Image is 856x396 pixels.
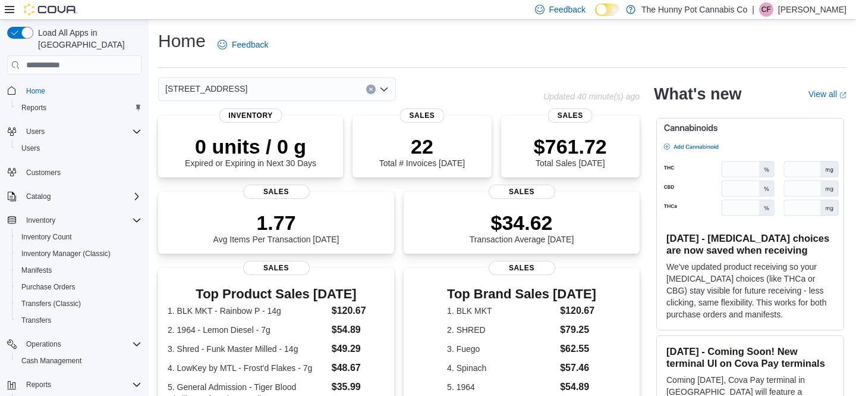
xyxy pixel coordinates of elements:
h3: [DATE] - Coming Soon! New terminal UI on Cova Pay terminals [666,345,834,369]
div: Callie Fraczek [759,2,773,17]
span: Sales [548,108,593,123]
span: Operations [26,339,61,349]
span: Inventory Count [17,230,141,244]
span: Purchase Orders [21,282,75,292]
a: Customers [21,166,65,180]
div: Total Sales [DATE] [534,135,607,168]
span: Users [21,144,40,153]
span: Operations [21,337,141,351]
span: Cash Management [17,354,141,368]
dt: 2. 1964 - Lemon Diesel - 7g [168,324,327,336]
dt: 3. Fuego [447,343,555,355]
dd: $57.46 [560,361,596,375]
button: Operations [2,336,146,353]
span: Catalog [26,192,51,201]
button: Transfers (Classic) [12,295,146,312]
span: Customers [21,165,141,180]
span: Dark Mode [595,16,596,17]
span: Customers [26,168,61,177]
span: Users [26,127,45,136]
dd: $49.29 [332,342,385,356]
dt: 1. BLK MKT - Rainbow P - 14g [168,305,327,317]
p: 1.77 [213,211,339,235]
p: | [752,2,754,17]
h3: [DATE] - [MEDICAL_DATA] choices are now saved when receiving [666,232,834,256]
span: Purchase Orders [17,280,141,294]
span: Transfers (Classic) [17,297,141,311]
a: Manifests [17,263,56,277]
dt: 2. SHRED [447,324,555,336]
span: Transfers [17,313,141,328]
dd: $79.25 [560,323,596,337]
button: Manifests [12,262,146,279]
a: Inventory Count [17,230,77,244]
span: Sales [489,185,555,199]
dt: 4. Spinach [447,362,555,374]
button: Transfers [12,312,146,329]
div: Transaction Average [DATE] [470,211,574,244]
a: Transfers (Classic) [17,297,86,311]
span: Transfers [21,316,51,325]
h2: What's new [654,85,741,104]
a: Inventory Manager (Classic) [17,247,115,261]
span: Inventory Manager (Classic) [17,247,141,261]
dd: $120.67 [332,304,385,318]
a: Feedback [213,33,273,57]
button: Customers [2,164,146,181]
p: [PERSON_NAME] [778,2,846,17]
span: Reports [21,378,141,392]
button: Reports [2,376,146,393]
button: Inventory [2,212,146,229]
p: $761.72 [534,135,607,158]
a: Cash Management [17,354,86,368]
a: Purchase Orders [17,280,80,294]
span: Reports [21,103,46,113]
dd: $35.99 [332,380,385,394]
div: Total # Invoices [DATE] [379,135,465,168]
button: Home [2,82,146,99]
span: Feedback [549,4,586,15]
a: Home [21,84,50,98]
h3: Top Brand Sales [DATE] [447,287,596,301]
p: The Hunny Pot Cannabis Co [641,2,747,17]
button: Inventory Manager (Classic) [12,245,146,262]
span: Inventory [219,108,282,123]
a: View allExternal link [808,89,846,99]
h3: Top Product Sales [DATE] [168,287,385,301]
span: Manifests [21,266,52,275]
span: CF [761,2,771,17]
svg: External link [839,92,846,99]
button: Purchase Orders [12,279,146,295]
span: Users [21,124,141,139]
dd: $48.67 [332,361,385,375]
div: Expired or Expiring in Next 30 Days [185,135,316,168]
button: Inventory Count [12,229,146,245]
dt: 5. 1964 [447,381,555,393]
dt: 3. Shred - Funk Master Milled - 14g [168,343,327,355]
span: Transfers (Classic) [21,299,81,308]
p: $34.62 [470,211,574,235]
img: Cova [24,4,77,15]
dt: 1. BLK MKT [447,305,555,317]
span: Users [17,141,141,155]
button: Inventory [21,213,60,227]
dd: $54.89 [332,323,385,337]
input: Dark Mode [595,4,620,16]
dt: 4. LowKey by MTL - Frost'd Flakes - 7g [168,362,327,374]
span: Load All Apps in [GEOGRAPHIC_DATA] [33,27,141,51]
span: Sales [243,185,310,199]
span: Home [26,86,45,96]
span: Sales [399,108,444,123]
button: Users [21,124,49,139]
a: Transfers [17,313,56,328]
p: 22 [379,135,465,158]
span: Inventory [26,216,55,225]
span: [STREET_ADDRESS] [165,82,247,96]
button: Cash Management [12,353,146,369]
p: 0 units / 0 g [185,135,316,158]
button: Users [12,140,146,157]
dd: $120.67 [560,304,596,318]
button: Operations [21,337,66,351]
span: Reports [17,101,141,115]
span: Manifests [17,263,141,277]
